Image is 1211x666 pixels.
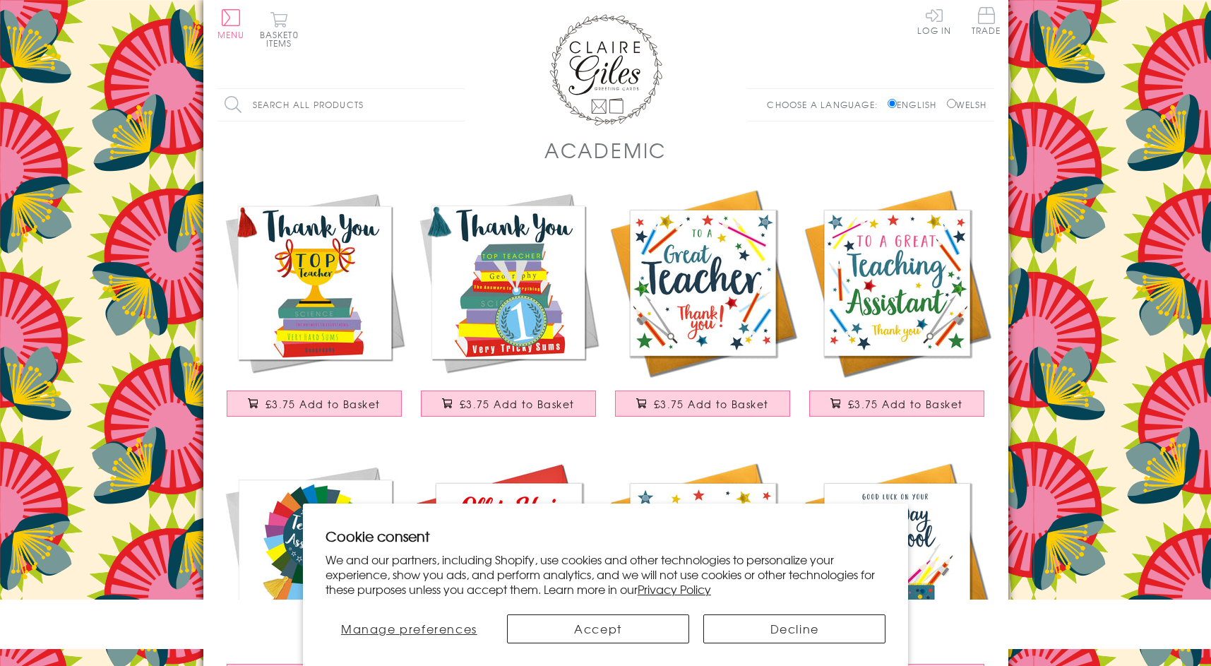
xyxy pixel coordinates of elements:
[972,7,1001,37] a: Trade
[326,614,493,643] button: Manage preferences
[947,99,956,108] input: Welsh
[606,186,800,380] img: Thank you Teacher Card, School, Embellished with pompoms
[217,186,412,380] img: Thank You Teacher Card, Trophy, Embellished with a colourful tassel
[217,186,412,431] a: Thank You Teacher Card, Trophy, Embellished with a colourful tassel £3.75 Add to Basket
[800,186,994,431] a: Thank you Teaching Assistand Card, School, Embellished with pompoms £3.75 Add to Basket
[638,581,711,597] a: Privacy Policy
[266,397,381,411] span: £3.75 Add to Basket
[341,620,477,637] span: Manage preferences
[767,98,885,111] p: Choose a language:
[606,186,800,431] a: Thank you Teacher Card, School, Embellished with pompoms £3.75 Add to Basket
[947,98,987,111] label: Welsh
[412,186,606,431] a: Thank You Teacher Card, Medal & Books, Embellished with a colourful tassel £3.75 Add to Basket
[703,614,885,643] button: Decline
[217,28,245,41] span: Menu
[507,614,689,643] button: Accept
[217,9,245,39] button: Menu
[888,99,897,108] input: English
[888,98,943,111] label: English
[549,14,662,126] img: Claire Giles Greetings Cards
[848,397,963,411] span: £3.75 Add to Basket
[260,11,299,47] button: Basket0 items
[800,186,994,380] img: Thank you Teaching Assistand Card, School, Embellished with pompoms
[809,391,984,417] button: £3.75 Add to Basket
[227,391,402,417] button: £3.75 Add to Basket
[544,136,667,165] h1: Academic
[917,7,951,35] a: Log In
[606,459,800,653] img: Congratulations National Exam Results Card, Star, Embellished with pompoms
[412,459,606,653] img: Congratulations and Good Luck Card, Off to Uni, Embellished with pompoms
[217,459,412,653] img: Thank You Teaching Assistant Card, Rosette, Embellished with a colourful tassel
[326,552,886,596] p: We and our partners, including Shopify, use cookies and other technologies to personalize your ex...
[412,186,606,380] img: Thank You Teacher Card, Medal & Books, Embellished with a colourful tassel
[800,459,994,653] img: Good Luck Card, Pencil case, First Day of School, Embellished with pompoms
[654,397,769,411] span: £3.75 Add to Basket
[217,89,465,121] input: Search all products
[972,7,1001,35] span: Trade
[421,391,596,417] button: £3.75 Add to Basket
[615,391,790,417] button: £3.75 Add to Basket
[451,89,465,121] input: Search
[460,397,575,411] span: £3.75 Add to Basket
[326,526,886,546] h2: Cookie consent
[266,28,299,49] span: 0 items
